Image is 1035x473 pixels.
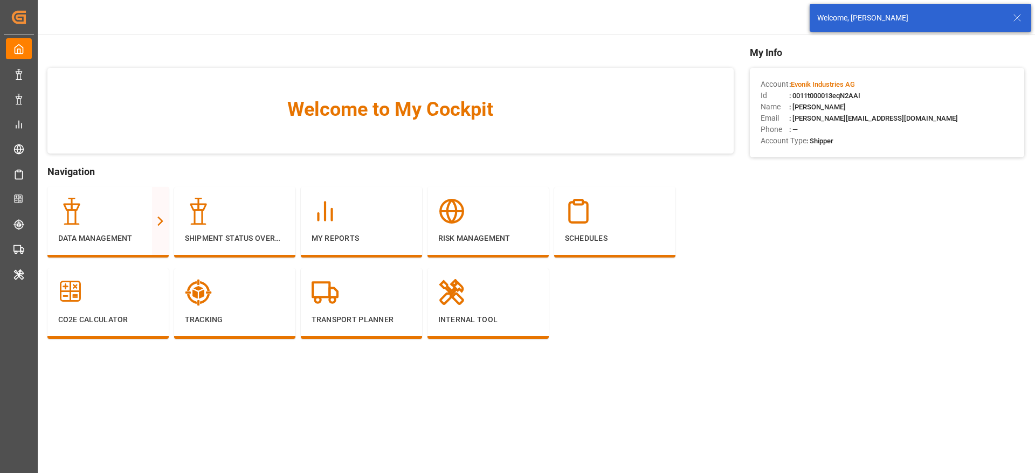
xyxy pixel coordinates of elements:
[58,314,158,325] p: CO2e Calculator
[817,12,1003,24] div: Welcome, [PERSON_NAME]
[789,80,855,88] span: :
[312,233,411,244] p: My Reports
[185,233,285,244] p: Shipment Status Overview
[69,95,712,124] span: Welcome to My Cockpit
[47,164,734,179] span: Navigation
[789,114,958,122] span: : [PERSON_NAME][EMAIL_ADDRESS][DOMAIN_NAME]
[761,79,789,90] span: Account
[791,80,855,88] span: Evonik Industries AG
[789,126,798,134] span: : —
[761,113,789,124] span: Email
[789,103,846,111] span: : [PERSON_NAME]
[58,233,158,244] p: Data Management
[438,233,538,244] p: Risk Management
[761,90,789,101] span: Id
[312,314,411,325] p: Transport Planner
[438,314,538,325] p: Internal Tool
[750,45,1024,60] span: My Info
[761,101,789,113] span: Name
[806,137,833,145] span: : Shipper
[761,124,789,135] span: Phone
[761,135,806,147] span: Account Type
[185,314,285,325] p: Tracking
[565,233,665,244] p: Schedules
[789,92,860,100] span: : 0011t000013eqN2AAI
